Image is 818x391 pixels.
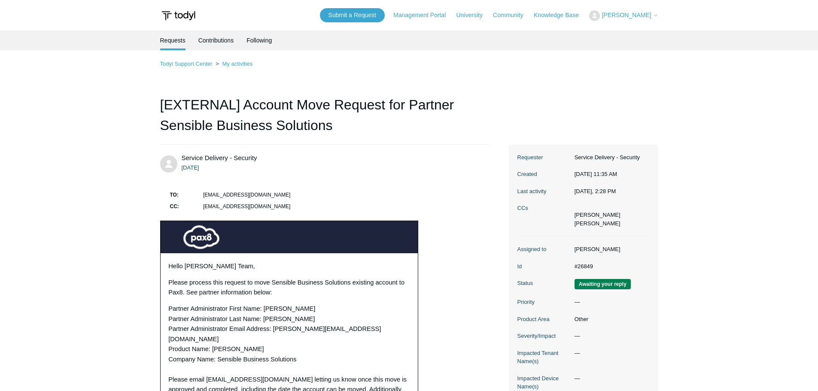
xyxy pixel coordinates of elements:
[517,374,570,391] dt: Impacted Device Name(s)
[575,279,631,289] span: We are waiting for you to respond
[575,211,620,219] li: Nick Luyckx
[203,202,488,211] td: [EMAIL_ADDRESS][DOMAIN_NAME]
[517,315,570,324] dt: Product Area
[517,279,570,288] dt: Status
[170,191,202,201] th: TO:
[160,61,213,67] a: Todyl Support Center
[589,10,658,21] button: [PERSON_NAME]
[182,154,257,161] span: Service Delivery - Security
[570,153,650,162] dd: Service Delivery - Security
[160,30,185,50] li: Requests
[517,349,570,366] dt: Impacted Tenant Name(s)
[570,245,650,254] dd: [PERSON_NAME]
[222,61,252,67] a: My activities
[517,170,570,179] dt: Created
[517,262,570,271] dt: Id
[575,171,617,177] time: 07/30/2025, 11:35
[570,332,650,340] dd: —
[170,202,202,211] th: CC:
[570,262,650,271] dd: #26849
[575,188,616,194] time: 09/02/2025, 14:28
[493,11,532,20] a: Community
[570,374,650,383] dd: —
[456,11,491,20] a: University
[393,11,454,20] a: Management Portal
[575,219,620,228] li: Clayton Unrein
[517,298,570,306] dt: Priority
[517,332,570,340] dt: Severity/Impact
[198,30,234,50] a: Contributions
[214,61,252,67] li: My activities
[182,164,199,171] time: 07/30/2025, 11:35
[517,187,570,196] dt: Last activity
[168,278,407,298] p: Please process this request to move Sensible Business Solutions existing account to Pax8. See par...
[160,94,489,145] h1: [EXTERNAL] Account Move Request for Partner Sensible Business Solutions
[570,349,650,358] dd: —
[161,221,418,253] img: header
[517,153,570,162] dt: Requester
[246,30,272,50] a: Following
[534,11,587,20] a: Knowledge Base
[602,12,651,18] span: [PERSON_NAME]
[517,204,570,212] dt: CCs
[320,8,385,22] a: Submit a Request
[160,61,214,67] li: Todyl Support Center
[203,191,488,201] td: [EMAIL_ADDRESS][DOMAIN_NAME]
[570,315,650,324] dd: Other
[570,298,650,306] dd: —
[517,245,570,254] dt: Assigned to
[160,8,197,24] img: Todyl Support Center Help Center home page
